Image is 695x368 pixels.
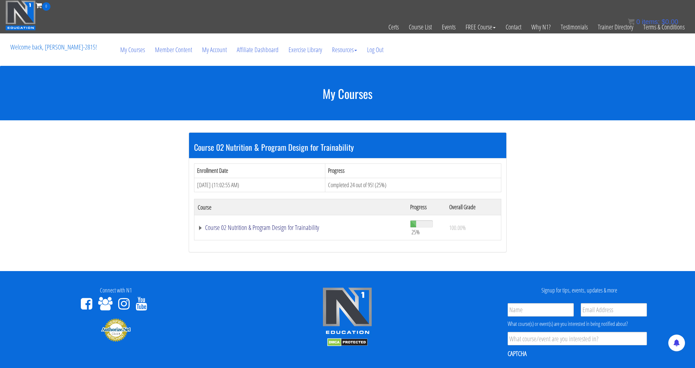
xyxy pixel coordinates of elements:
[662,18,665,25] span: $
[115,34,150,66] a: My Courses
[508,332,647,345] input: What course/event are you interested in?
[198,224,404,231] a: Course 02 Nutrition & Program Design for Trainability
[407,199,446,215] th: Progress
[232,34,284,66] a: Affiliate Dashboard
[194,178,325,192] td: [DATE] (11:02:55 AM)
[322,287,372,337] img: n1-edu-logo
[628,18,635,25] img: icon11.png
[42,2,50,11] span: 0
[526,11,556,43] a: Why N1?
[362,34,388,66] a: Log Out
[593,11,638,43] a: Trainer Directory
[5,0,36,30] img: n1-education
[508,320,647,328] div: What course(s) or event(s) are you interested in being notified about?
[325,178,501,192] td: Completed 24 out of 95! (25%)
[446,215,501,240] td: 100.00%
[662,18,678,25] bdi: 0.00
[325,163,501,178] th: Progress
[638,11,690,43] a: Terms & Conditions
[284,34,327,66] a: Exercise Library
[327,338,368,346] img: DMCA.com Protection Status
[5,287,227,294] h4: Connect with N1
[556,11,593,43] a: Testimonials
[501,11,526,43] a: Contact
[628,18,678,25] a: 0 items: $0.00
[404,11,437,43] a: Course List
[150,34,197,66] a: Member Content
[508,303,574,317] input: Name
[508,349,527,358] label: CAPTCHA
[642,18,660,25] span: items:
[468,287,690,294] h4: Signup for tips, events, updates & more
[411,228,420,236] span: 25%
[5,34,102,60] p: Welcome back, [PERSON_NAME]-2815!
[383,11,404,43] a: Certs
[194,199,407,215] th: Course
[197,34,232,66] a: My Account
[194,163,325,178] th: Enrollment Date
[194,143,501,151] h3: Course 02 Nutrition & Program Design for Trainability
[437,11,461,43] a: Events
[36,1,50,10] a: 0
[446,199,501,215] th: Overall Grade
[327,34,362,66] a: Resources
[581,303,647,317] input: Email Address
[461,11,501,43] a: FREE Course
[636,18,640,25] span: 0
[101,318,131,342] img: Authorize.Net Merchant - Click to Verify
